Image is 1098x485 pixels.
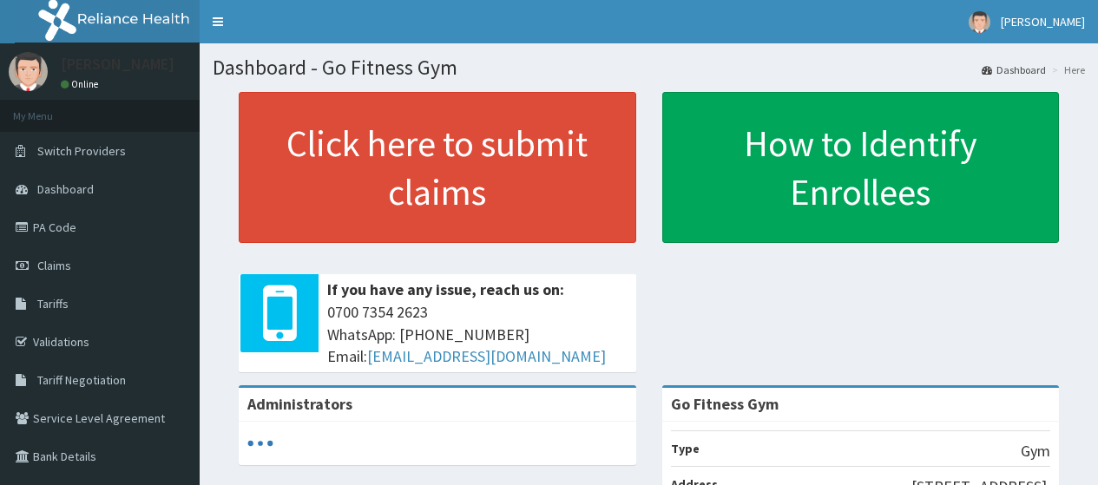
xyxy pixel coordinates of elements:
[671,394,779,414] strong: Go Fitness Gym
[969,11,990,33] img: User Image
[662,92,1060,243] a: How to Identify Enrollees
[327,301,628,368] span: 0700 7354 2623 WhatsApp: [PHONE_NUMBER] Email:
[37,296,69,311] span: Tariffs
[1048,62,1085,77] li: Here
[1021,440,1050,462] p: Gym
[671,441,700,456] b: Type
[37,181,94,197] span: Dashboard
[61,56,174,72] p: [PERSON_NAME]
[9,52,48,91] img: User Image
[247,394,352,414] b: Administrators
[1001,14,1085,29] span: [PERSON_NAME]
[37,258,71,273] span: Claims
[213,56,1085,79] h1: Dashboard - Go Fitness Gym
[37,143,126,159] span: Switch Providers
[247,430,273,456] svg: audio-loading
[327,279,564,299] b: If you have any issue, reach us on:
[61,78,102,90] a: Online
[239,92,636,243] a: Click here to submit claims
[982,62,1046,77] a: Dashboard
[37,372,126,388] span: Tariff Negotiation
[367,346,606,366] a: [EMAIL_ADDRESS][DOMAIN_NAME]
